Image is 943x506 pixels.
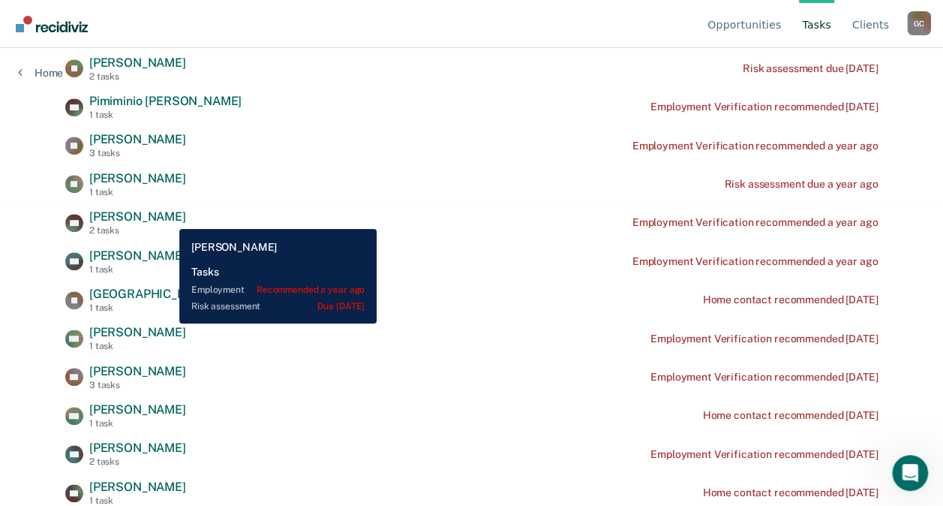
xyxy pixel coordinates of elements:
div: 1 task [89,303,211,313]
iframe: Intercom live chat [892,455,928,491]
div: Risk assessment due a year ago [724,178,878,191]
div: 1 task [89,418,186,429]
span: [PERSON_NAME] [89,402,186,417]
span: [PERSON_NAME] [89,480,186,494]
div: Home contact recommended [DATE] [702,294,878,306]
div: 3 tasks [89,380,186,390]
span: [PERSON_NAME] [89,56,186,70]
span: Pimiminio [PERSON_NAME] [89,94,242,108]
span: [PERSON_NAME] [89,325,186,339]
div: Employment Verification recommended [DATE] [650,101,878,113]
div: Risk assessment due [DATE] [743,62,878,75]
span: [PERSON_NAME] [89,248,186,263]
div: 2 tasks [89,71,186,82]
div: 1 task [89,264,186,275]
span: [PERSON_NAME] [89,441,186,455]
img: Recidiviz [16,16,88,32]
div: 2 tasks [89,456,186,467]
a: Home [18,66,63,80]
div: Employment Verification recommended a year ago [632,216,878,229]
div: 3 tasks [89,148,186,158]
div: 1 task [89,187,186,197]
div: Home contact recommended [DATE] [702,486,878,499]
div: Employment Verification recommended [DATE] [650,333,878,345]
div: 1 task [89,110,242,120]
div: 1 task [89,341,186,351]
div: Home contact recommended [DATE] [702,409,878,422]
span: [PERSON_NAME] [89,364,186,378]
div: Employment Verification recommended [DATE] [650,371,878,384]
span: [PERSON_NAME] [89,132,186,146]
span: [PERSON_NAME] [89,209,186,224]
div: 2 tasks [89,225,186,236]
div: 1 task [89,495,186,506]
span: [GEOGRAPHIC_DATA] [89,287,211,301]
div: Employment Verification recommended a year ago [632,255,878,268]
div: Employment Verification recommended [DATE] [650,448,878,461]
div: G C [907,11,931,35]
span: [PERSON_NAME] [89,171,186,185]
div: Employment Verification recommended a year ago [632,140,878,152]
button: Profile dropdown button [907,11,931,35]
